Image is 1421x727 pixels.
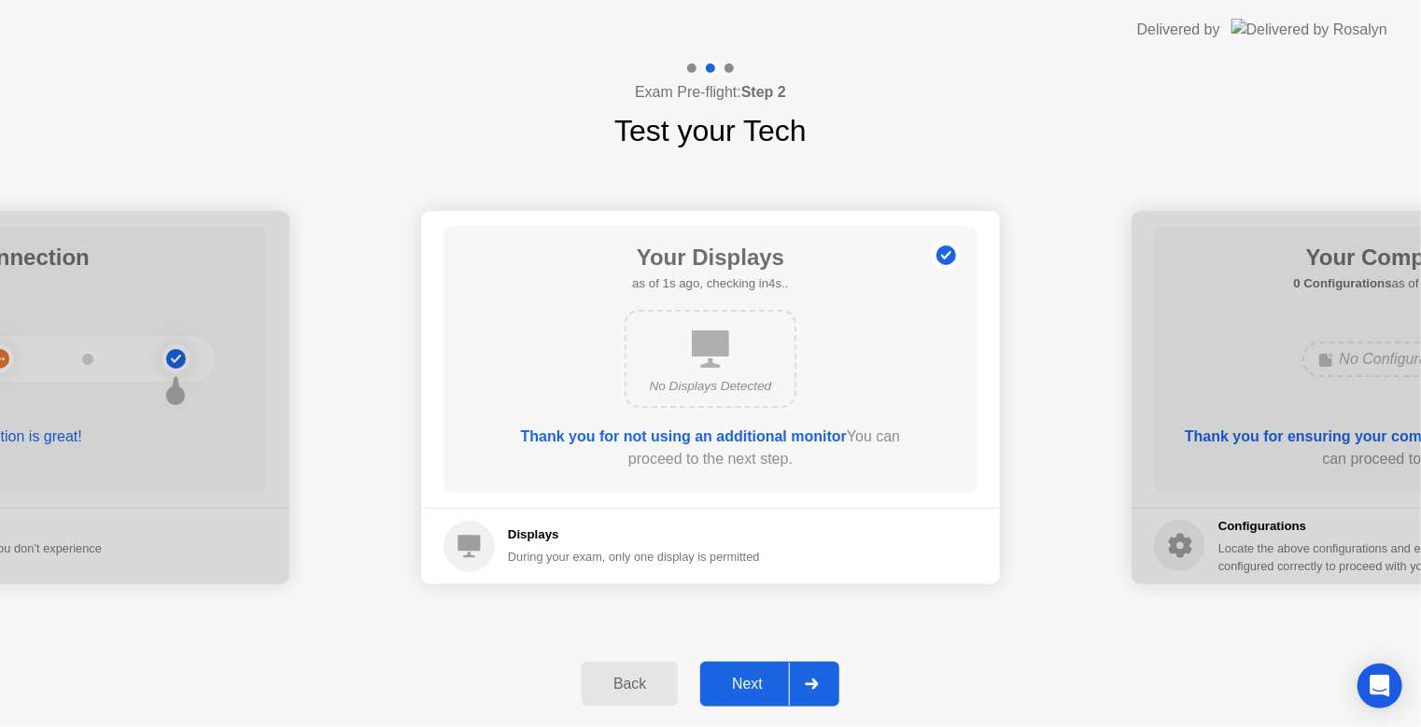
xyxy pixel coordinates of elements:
button: Next [700,662,839,706]
div: Next [706,676,789,692]
img: Delivered by Rosalyn [1231,19,1387,40]
button: Back [582,662,678,706]
div: Back [587,676,672,692]
div: During your exam, only one display is permitted [508,548,760,566]
div: No Displays Detected [641,377,780,396]
b: Thank you for not using an additional monitor [521,428,847,444]
h5: as of 1s ago, checking in4s.. [632,274,788,293]
h5: Displays [508,525,760,544]
h1: Your Displays [632,241,788,274]
div: Delivered by [1137,19,1220,41]
h1: Test your Tech [614,108,807,153]
h4: Exam Pre-flight: [635,81,786,104]
div: You can proceed to the next step. [497,426,924,470]
div: Open Intercom Messenger [1358,664,1402,708]
b: Step 2 [741,84,786,100]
